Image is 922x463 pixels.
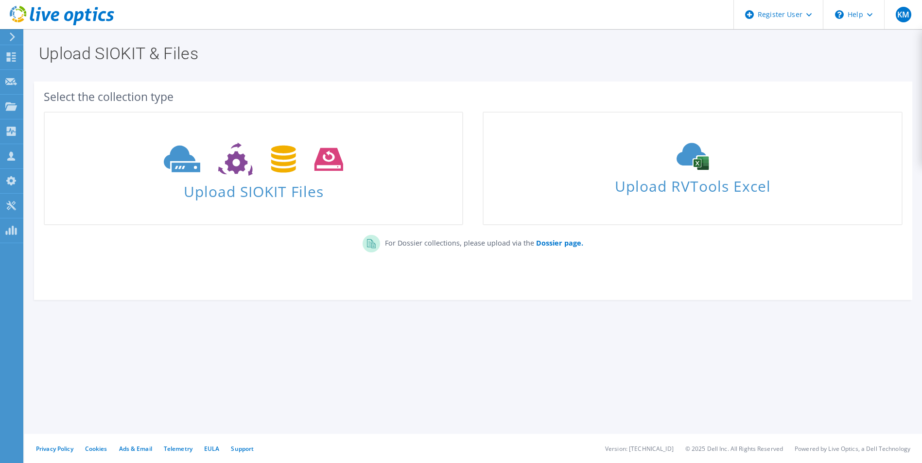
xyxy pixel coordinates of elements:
[536,238,583,248] b: Dossier page.
[231,445,254,453] a: Support
[44,91,903,102] div: Select the collection type
[164,445,192,453] a: Telemetry
[119,445,152,453] a: Ads & Email
[835,10,844,19] svg: \n
[85,445,107,453] a: Cookies
[605,445,674,453] li: Version: [TECHNICAL_ID]
[204,445,219,453] a: EULA
[795,445,910,453] li: Powered by Live Optics, a Dell Technology
[39,45,903,62] h1: Upload SIOKIT & Files
[380,235,583,248] p: For Dossier collections, please upload via the
[483,112,902,225] a: Upload RVTools Excel
[45,178,462,199] span: Upload SIOKIT Files
[36,445,73,453] a: Privacy Policy
[484,173,901,194] span: Upload RVTools Excel
[534,238,583,248] a: Dossier page.
[44,112,463,225] a: Upload SIOKIT Files
[685,445,783,453] li: © 2025 Dell Inc. All Rights Reserved
[896,7,911,22] span: KM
